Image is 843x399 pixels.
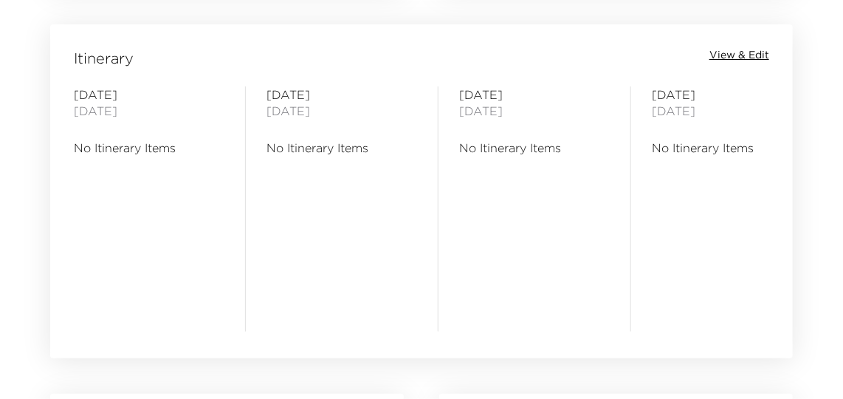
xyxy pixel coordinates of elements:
span: No Itinerary Items [266,140,417,156]
span: [DATE] [74,86,224,103]
button: View & Edit [709,48,769,63]
span: [DATE] [266,103,417,119]
span: No Itinerary Items [459,140,610,156]
span: No Itinerary Items [652,140,802,156]
span: [DATE] [652,103,802,119]
span: [DATE] [652,86,802,103]
span: No Itinerary Items [74,140,224,156]
span: [DATE] [74,103,224,119]
span: [DATE] [459,86,610,103]
span: [DATE] [459,103,610,119]
span: Itinerary [74,48,134,69]
span: [DATE] [266,86,417,103]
